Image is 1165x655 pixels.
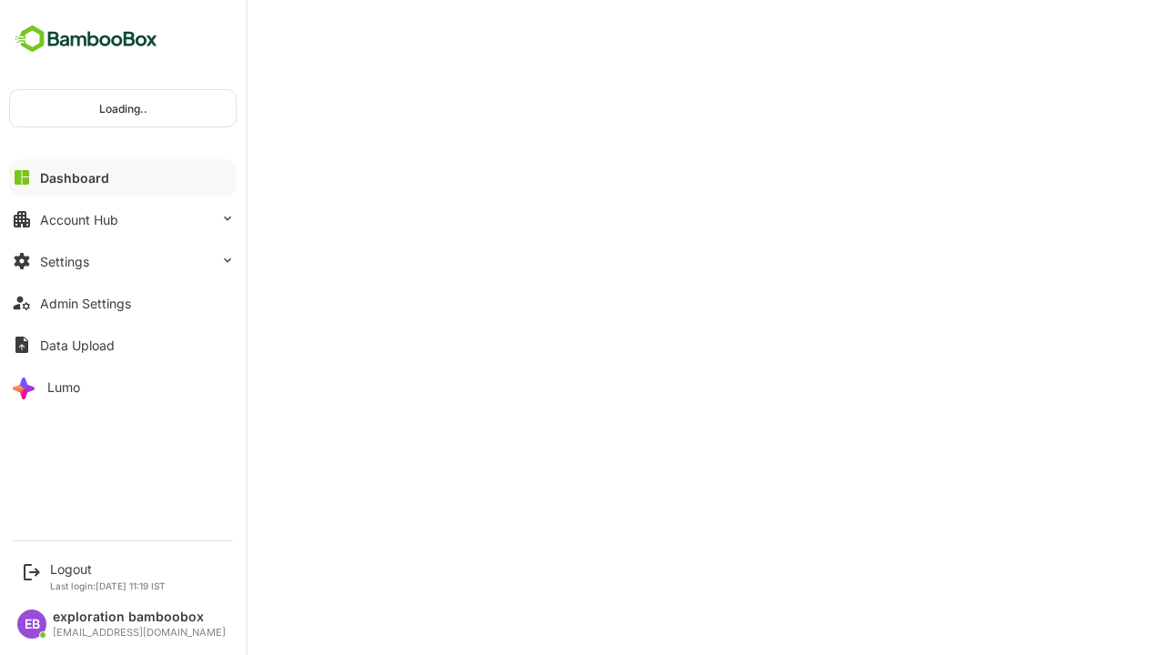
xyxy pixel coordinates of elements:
[9,285,237,321] button: Admin Settings
[53,610,226,625] div: exploration bamboobox
[9,22,163,56] img: BambooboxFullLogoMark.5f36c76dfaba33ec1ec1367b70bb1252.svg
[10,90,236,126] div: Loading..
[40,212,118,227] div: Account Hub
[40,170,109,186] div: Dashboard
[9,243,237,279] button: Settings
[40,296,131,311] div: Admin Settings
[40,338,115,353] div: Data Upload
[53,627,226,639] div: [EMAIL_ADDRESS][DOMAIN_NAME]
[50,561,166,577] div: Logout
[9,368,237,405] button: Lumo
[47,379,80,395] div: Lumo
[17,610,46,639] div: EB
[50,580,166,591] p: Last login: [DATE] 11:19 IST
[9,159,237,196] button: Dashboard
[40,254,89,269] div: Settings
[9,201,237,237] button: Account Hub
[9,327,237,363] button: Data Upload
